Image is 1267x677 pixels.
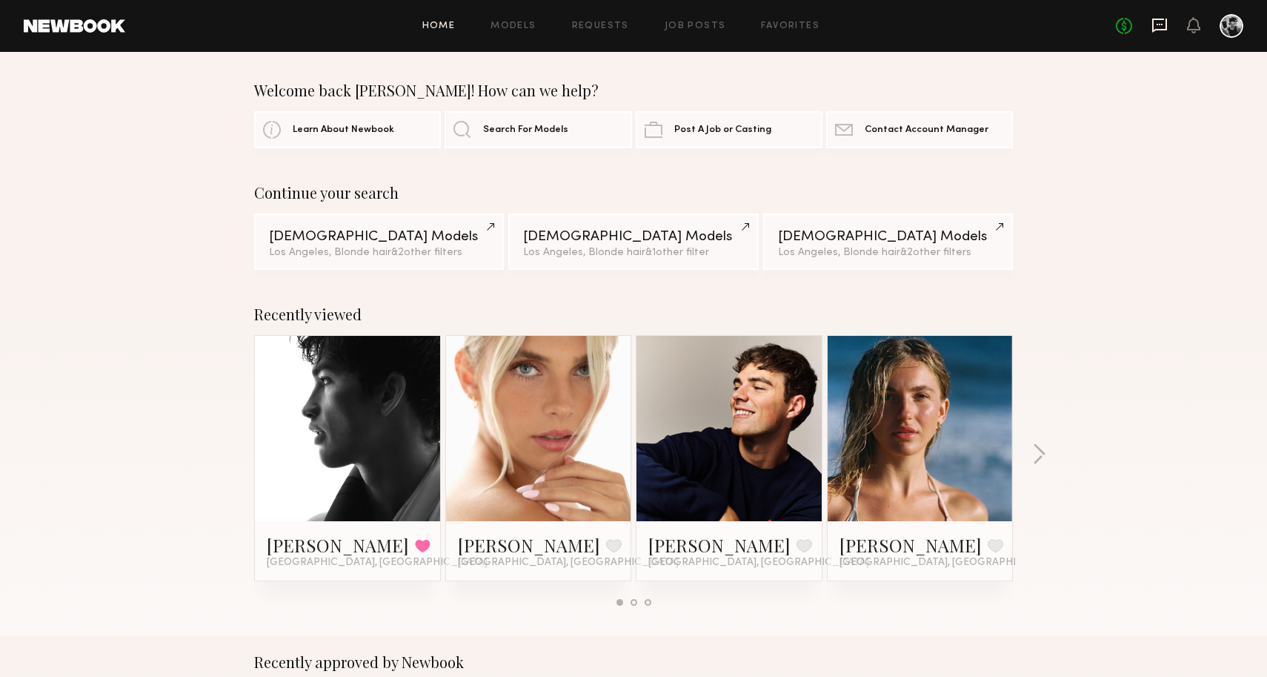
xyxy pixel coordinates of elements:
[508,214,758,270] a: [DEMOGRAPHIC_DATA] ModelsLos Angeles, Blonde hair&1other filter
[648,533,791,557] a: [PERSON_NAME]
[267,533,409,557] a: [PERSON_NAME]
[483,125,568,135] span: Search For Models
[267,557,488,569] span: [GEOGRAPHIC_DATA], [GEOGRAPHIC_DATA]
[523,230,743,244] div: [DEMOGRAPHIC_DATA] Models
[269,230,489,244] div: [DEMOGRAPHIC_DATA] Models
[665,22,726,31] a: Job Posts
[778,248,998,258] div: Los Angeles, Blonde hair
[865,125,988,135] span: Contact Account Manager
[458,533,600,557] a: [PERSON_NAME]
[636,111,822,148] a: Post A Job or Casting
[490,22,536,31] a: Models
[826,111,1013,148] a: Contact Account Manager
[293,125,394,135] span: Learn About Newbook
[391,248,462,257] span: & 2 other filter s
[648,557,869,569] span: [GEOGRAPHIC_DATA], [GEOGRAPHIC_DATA]
[674,125,771,135] span: Post A Job or Casting
[254,184,1013,202] div: Continue your search
[458,557,679,569] span: [GEOGRAPHIC_DATA], [GEOGRAPHIC_DATA]
[254,82,1013,99] div: Welcome back [PERSON_NAME]! How can we help?
[269,248,489,258] div: Los Angeles, Blonde hair
[778,230,998,244] div: [DEMOGRAPHIC_DATA] Models
[254,306,1013,323] div: Recently viewed
[572,22,629,31] a: Requests
[839,533,982,557] a: [PERSON_NAME]
[254,653,1013,671] div: Recently approved by Newbook
[254,111,441,148] a: Learn About Newbook
[761,22,819,31] a: Favorites
[763,214,1013,270] a: [DEMOGRAPHIC_DATA] ModelsLos Angeles, Blonde hair&2other filters
[445,111,631,148] a: Search For Models
[839,557,1060,569] span: [GEOGRAPHIC_DATA], [GEOGRAPHIC_DATA]
[523,248,743,258] div: Los Angeles, Blonde hair
[645,248,709,257] span: & 1 other filter
[254,214,504,270] a: [DEMOGRAPHIC_DATA] ModelsLos Angeles, Blonde hair&2other filters
[422,22,456,31] a: Home
[900,248,971,257] span: & 2 other filter s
